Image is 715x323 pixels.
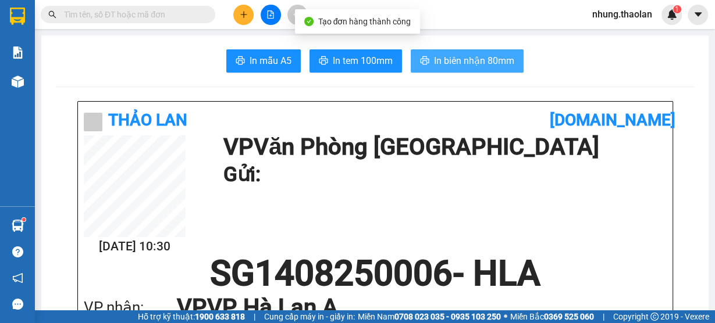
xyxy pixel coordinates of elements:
button: aim [287,5,308,25]
b: Thảo Lan [108,110,187,130]
sup: 1 [22,218,26,221]
span: 1 [675,5,679,13]
button: caret-down [688,5,708,25]
span: notification [12,272,23,283]
button: printerIn biên nhận 80mm [411,49,524,73]
span: In biên nhận 80mm [434,53,514,68]
img: warehouse-icon [12,220,24,232]
span: | [603,310,604,323]
b: [DOMAIN_NAME] [550,110,675,130]
span: Miền Bắc [510,310,594,323]
span: In tem 100mm [333,53,393,68]
span: printer [420,56,429,67]
strong: 0708 023 035 - 0935 103 250 [394,312,501,321]
span: ⚪️ [504,314,507,319]
li: In ngày: 09:49 14/08 [6,86,134,102]
span: nhung.thaolan [583,7,661,21]
span: copyright [650,313,659,321]
button: plus [233,5,254,25]
div: VP nhận: [84,296,177,320]
span: search [48,10,56,19]
span: Tạo đơn hàng thành công [318,17,411,26]
img: solution-icon [12,46,24,59]
span: Cung cấp máy in - giấy in: [264,310,355,323]
span: plus [240,10,248,19]
button: printerIn mẫu A5 [226,49,301,73]
span: Miền Nam [358,310,501,323]
h1: Gửi: [223,159,661,191]
span: caret-down [693,9,703,20]
h2: [DATE] 10:30 [84,237,186,256]
span: question-circle [12,246,23,257]
h1: SG1408250006 - HLA [84,256,667,291]
span: aim [293,10,301,19]
span: printer [319,56,328,67]
h1: VP Văn Phòng [GEOGRAPHIC_DATA] [223,135,661,159]
input: Tìm tên, số ĐT hoặc mã đơn [64,8,201,21]
strong: 0369 525 060 [544,312,594,321]
span: | [254,310,255,323]
img: logo-vxr [10,8,25,25]
button: file-add [261,5,281,25]
span: printer [236,56,245,67]
button: printerIn tem 100mm [310,49,402,73]
span: file-add [266,10,275,19]
span: Hỗ trợ kỹ thuật: [138,310,245,323]
span: In mẫu A5 [250,53,291,68]
strong: 1900 633 818 [195,312,245,321]
li: Thảo Lan [6,70,134,86]
sup: 1 [673,5,681,13]
span: check-circle [304,17,314,26]
span: message [12,299,23,310]
img: icon-new-feature [667,9,677,20]
img: warehouse-icon [12,76,24,88]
